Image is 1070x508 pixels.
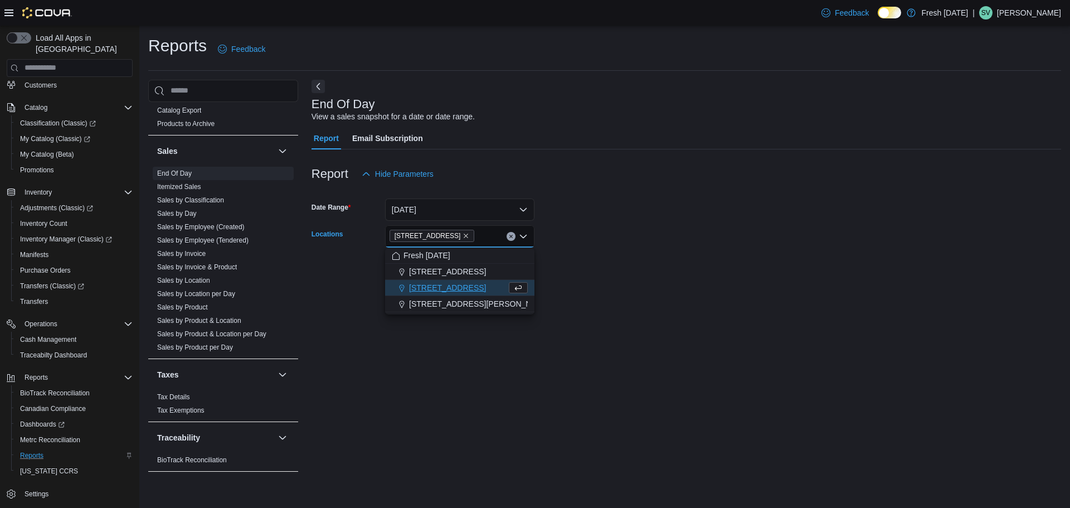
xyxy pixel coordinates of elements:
button: Transfers [11,294,137,309]
a: Inventory Manager (Classic) [16,233,116,246]
span: Load All Apps in [GEOGRAPHIC_DATA] [31,32,133,55]
button: Traceability [276,431,289,444]
span: Sales by Employee (Tendered) [157,236,249,245]
span: Promotions [20,166,54,175]
span: Settings [20,487,133,501]
span: Hide Parameters [375,168,434,180]
span: Transfers (Classic) [16,279,133,293]
a: Sales by Invoice & Product [157,263,237,271]
span: Traceabilty Dashboard [16,349,133,362]
a: Sales by Classification [157,196,224,204]
span: Manifests [20,250,48,259]
a: Promotions [16,163,59,177]
span: Classification (Classic) [20,119,96,128]
button: Reports [11,448,137,463]
span: Adjustments (Classic) [20,204,93,212]
span: Classification (Classic) [16,117,133,130]
a: Products to Archive [157,120,215,128]
span: Inventory Manager (Classic) [16,233,133,246]
a: Sales by Employee (Created) [157,223,245,231]
button: [STREET_ADDRESS][PERSON_NAME] [385,296,534,312]
a: [US_STATE] CCRS [16,465,82,478]
span: Inventory [25,188,52,197]
a: Sales by Product [157,303,208,311]
span: Cash Management [16,333,133,346]
span: My Catalog (Classic) [16,132,133,146]
span: Tax Exemptions [157,406,205,415]
button: [STREET_ADDRESS] [385,280,534,296]
h3: Sales [157,146,178,157]
button: Remove 1407 Cinnamon Hill Lane from selection in this group [463,233,469,239]
div: View a sales snapshot for a date or date range. [312,111,475,123]
span: Sales by Location [157,276,210,285]
span: Metrc Reconciliation [16,433,133,447]
button: Operations [20,317,62,331]
span: Inventory [20,186,133,199]
a: BioTrack Reconciliation [16,386,94,400]
a: Canadian Compliance [16,402,90,415]
button: [US_STATE] CCRS [11,463,137,479]
span: Customers [20,78,133,92]
span: [STREET_ADDRESS][PERSON_NAME] [409,298,551,309]
span: Sales by Product & Location [157,316,241,325]
span: Transfers (Classic) [20,282,84,291]
span: Email Subscription [352,127,423,149]
a: Traceabilty Dashboard [16,349,91,362]
label: Date Range [312,203,351,212]
a: My Catalog (Classic) [11,131,137,147]
span: [STREET_ADDRESS] [409,266,486,277]
span: Washington CCRS [16,465,133,478]
button: Catalog [2,100,137,115]
span: Sales by Classification [157,196,224,205]
span: My Catalog (Beta) [16,148,133,161]
a: Reports [16,449,48,462]
button: Canadian Compliance [11,401,137,417]
span: Inventory Count [16,217,133,230]
a: Sales by Invoice [157,250,206,258]
span: Transfers [20,297,48,306]
span: Itemized Sales [157,182,201,191]
span: Feedback [835,7,869,18]
a: Purchase Orders [16,264,75,277]
span: BioTrack Reconciliation [16,386,133,400]
span: BioTrack Reconciliation [157,456,227,465]
a: Inventory Manager (Classic) [11,231,137,247]
div: Traceability [148,453,298,471]
button: Settings [2,486,137,502]
a: Dashboards [16,418,69,431]
p: [PERSON_NAME] [997,6,1061,20]
a: Inventory Count [16,217,72,230]
a: Transfers (Classic) [11,278,137,294]
div: Taxes [148,390,298,422]
button: Manifests [11,247,137,263]
a: Itemized Sales [157,183,201,191]
a: Classification (Classic) [11,115,137,131]
span: Inventory Count [20,219,67,228]
span: 1407 Cinnamon Hill Lane [390,230,475,242]
span: Feedback [231,43,265,55]
button: Purchase Orders [11,263,137,278]
button: Operations [2,316,137,332]
button: Traceabilty Dashboard [11,347,137,363]
h3: Taxes [157,369,179,380]
span: Adjustments (Classic) [16,201,133,215]
a: Transfers [16,295,52,308]
span: Sales by Product per Day [157,343,233,352]
span: Dashboards [16,418,133,431]
div: Choose from the following options [385,248,534,312]
span: My Catalog (Classic) [20,134,90,143]
a: Adjustments (Classic) [16,201,98,215]
button: BioTrack Reconciliation [11,385,137,401]
span: Traceabilty Dashboard [20,351,87,360]
button: Taxes [276,368,289,381]
span: Customers [25,81,57,90]
span: Reports [25,373,48,382]
button: Sales [276,144,289,158]
a: My Catalog (Classic) [16,132,95,146]
p: | [972,6,975,20]
span: Sales by Day [157,209,197,218]
a: Customers [20,79,61,92]
span: Sales by Product & Location per Day [157,330,266,338]
span: [US_STATE] CCRS [20,467,78,476]
span: Reports [20,451,43,460]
